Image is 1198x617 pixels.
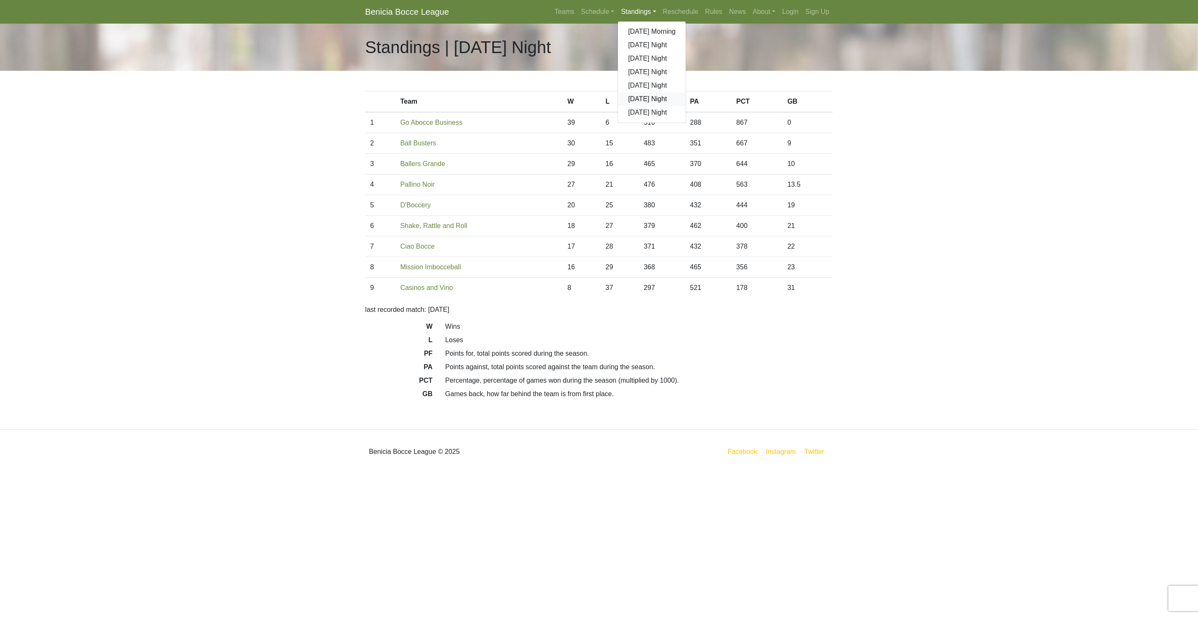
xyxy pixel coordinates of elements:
[365,278,395,298] td: 9
[439,335,839,345] dd: Loses
[562,133,601,154] td: 30
[685,195,731,216] td: 432
[660,3,702,20] a: Reschedule
[601,195,639,216] td: 25
[618,79,686,92] a: [DATE] Night
[400,201,431,209] a: D'Boccery
[400,119,463,126] a: Go Abocce Business
[365,3,449,20] a: Benicia Bocce League
[685,133,731,154] td: 351
[439,349,839,359] dd: Points for, total points scored during the season.
[685,236,731,257] td: 432
[365,133,395,154] td: 2
[439,389,839,399] dd: Games back, how far behind the team is from first place.
[639,257,685,278] td: 368
[359,376,439,389] dt: PCT
[802,3,833,20] a: Sign Up
[782,257,833,278] td: 23
[782,154,833,174] td: 10
[365,195,395,216] td: 5
[749,3,779,20] a: About
[562,257,601,278] td: 16
[359,437,599,467] div: Benicia Bocce League © 2025
[439,322,839,332] dd: Wins
[618,92,686,106] a: [DATE] Night
[562,195,601,216] td: 20
[639,195,685,216] td: 380
[639,236,685,257] td: 371
[359,362,439,376] dt: PA
[601,91,639,113] th: L
[400,222,467,229] a: Shake, Rattle and Roll
[400,139,436,147] a: Ball Busters
[395,91,562,113] th: Team
[400,263,461,271] a: Mission Imbocceball
[731,257,782,278] td: 356
[365,216,395,236] td: 6
[618,106,686,119] a: [DATE] Night
[782,278,833,298] td: 31
[562,154,601,174] td: 29
[601,216,639,236] td: 27
[782,112,833,133] td: 0
[400,243,435,250] a: Ciao Bocce
[562,278,601,298] td: 8
[764,446,797,457] a: Instagram
[562,174,601,195] td: 27
[639,278,685,298] td: 297
[400,160,445,167] a: Ballers Grande
[618,52,686,65] a: [DATE] Night
[562,236,601,257] td: 17
[365,154,395,174] td: 3
[782,91,833,113] th: GB
[618,21,686,123] div: Standings
[702,3,726,20] a: Rules
[601,236,639,257] td: 28
[365,236,395,257] td: 7
[731,195,782,216] td: 444
[731,112,782,133] td: 867
[782,236,833,257] td: 22
[731,278,782,298] td: 178
[400,284,453,291] a: Casinos and Vino
[601,112,639,133] td: 6
[685,278,731,298] td: 521
[782,216,833,236] td: 21
[359,335,439,349] dt: L
[639,216,685,236] td: 379
[439,362,839,372] dd: Points against, total points scored against the team during the season.
[685,174,731,195] td: 408
[601,133,639,154] td: 15
[803,446,831,457] a: Twitter
[782,174,833,195] td: 13.5
[601,278,639,298] td: 37
[726,446,759,457] a: Facebook
[731,216,782,236] td: 400
[731,174,782,195] td: 563
[731,154,782,174] td: 644
[365,174,395,195] td: 4
[731,91,782,113] th: PCT
[359,322,439,335] dt: W
[551,3,578,20] a: Teams
[731,133,782,154] td: 667
[578,3,618,20] a: Schedule
[685,91,731,113] th: PA
[618,38,686,52] a: [DATE] Night
[365,37,551,57] h1: Standings | [DATE] Night
[365,305,833,315] p: last recorded match: [DATE]
[779,3,802,20] a: Login
[618,25,686,38] a: [DATE] Morning
[618,3,659,20] a: Standings
[685,112,731,133] td: 288
[359,389,439,402] dt: GB
[439,376,839,386] dd: Percentage, percentage of games won during the season (multiplied by 1000).
[562,216,601,236] td: 18
[601,257,639,278] td: 29
[562,91,601,113] th: W
[782,133,833,154] td: 9
[618,65,686,79] a: [DATE] Night
[731,236,782,257] td: 378
[365,112,395,133] td: 1
[782,195,833,216] td: 19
